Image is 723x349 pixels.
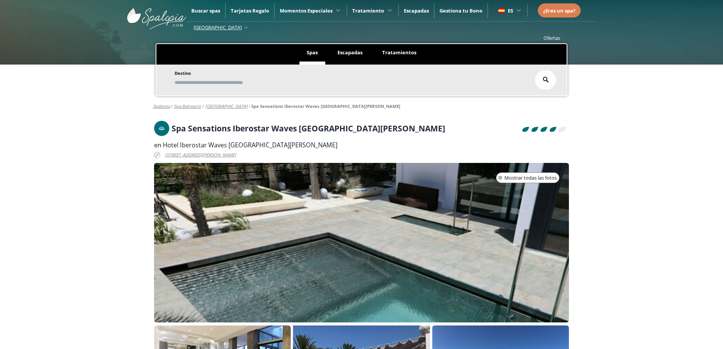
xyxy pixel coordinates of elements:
span: Tratamientos [382,49,416,56]
a: Escapadas [404,7,429,14]
span: en Hotel Iberostar Waves [GEOGRAPHIC_DATA][PERSON_NAME] [154,141,337,149]
a: spa balneario [174,103,201,109]
a: [GEOGRAPHIC_DATA] [205,103,247,109]
h1: Spa Sensations Iberostar Waves [GEOGRAPHIC_DATA][PERSON_NAME] [172,124,445,133]
a: Ofertas [543,35,560,41]
span: Destino [175,70,191,76]
img: ImgLogoSpalopia.BvClDcEz.svg [127,1,186,30]
a: Gestiona tu Bono [439,7,482,14]
span: [STREET_ADDRESS][PERSON_NAME] [165,151,236,159]
a: Tarjetas Regalo [231,7,269,14]
span: [GEOGRAPHIC_DATA] [194,24,242,31]
a: ¿Eres un spa? [543,6,575,15]
a: Buscar spas [191,7,220,14]
span: Mostrar todas las fotos [504,174,557,182]
a: Spalopia [153,103,170,109]
a: Spa Sensations Iberostar Waves [GEOGRAPHIC_DATA][PERSON_NAME] [251,103,400,109]
span: ¿Eres un spa? [543,7,575,14]
span: / [171,103,173,109]
span: / [249,103,250,109]
span: / [202,103,204,109]
span: Escapadas [337,49,362,56]
span: Spas [307,49,318,56]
